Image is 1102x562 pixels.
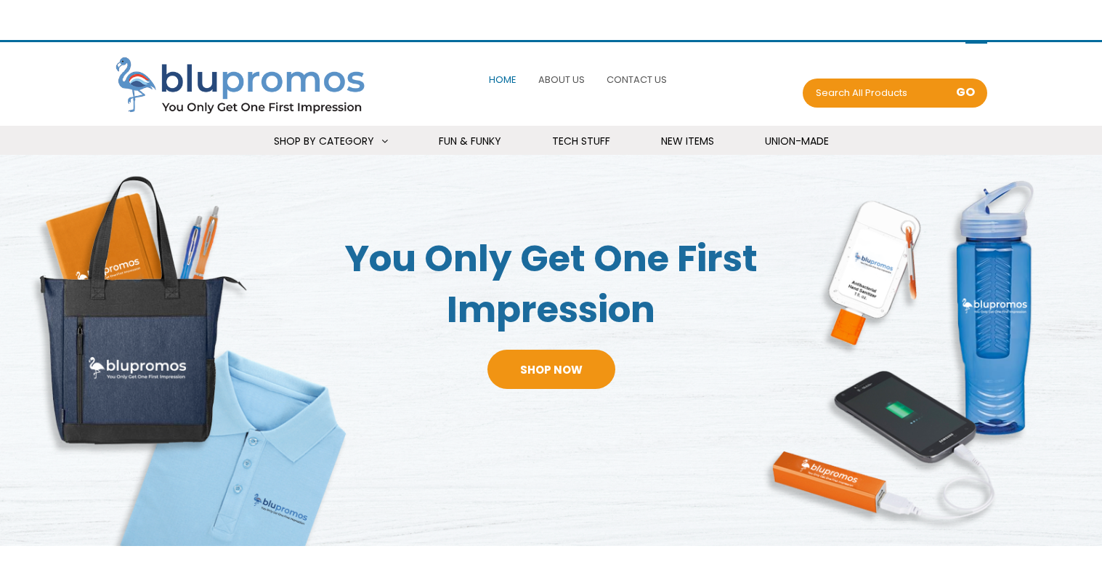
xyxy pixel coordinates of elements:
[256,126,406,157] a: Shop By Category
[765,134,829,148] span: Union-Made
[439,134,501,148] span: Fun & Funky
[538,73,585,87] span: About Us
[603,64,670,95] a: Contact Us
[607,73,667,87] span: Contact Us
[535,64,588,95] a: About Us
[275,233,827,335] span: You Only Get One First Impression
[274,134,374,148] span: Shop By Category
[534,126,628,157] a: Tech Stuff
[421,126,519,157] a: Fun & Funky
[487,350,615,389] a: Shop Now
[747,126,847,157] a: Union-Made
[489,73,516,87] span: Home
[552,134,610,148] span: Tech Stuff
[116,57,377,116] img: Blupromos LLC's Logo
[485,64,520,95] a: Home
[643,126,732,157] a: New Items
[661,134,714,148] span: New Items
